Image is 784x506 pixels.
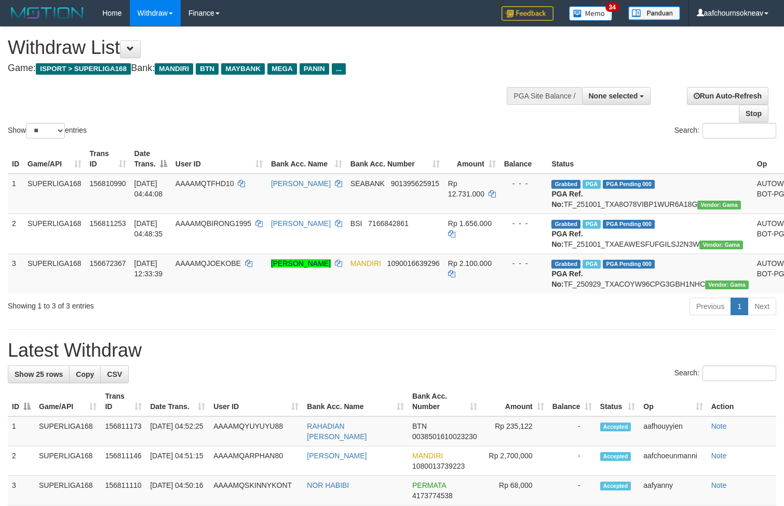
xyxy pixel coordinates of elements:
[23,174,86,214] td: SUPERLIGA168
[8,446,35,476] td: 2
[412,432,477,441] span: Copy 0038501610023230 to clipboard
[481,446,548,476] td: Rp 2,700,000
[209,416,303,446] td: AAAAMQYUYUYU88
[507,87,582,105] div: PGA Site Balance /
[35,446,101,476] td: SUPERLIGA168
[603,180,655,189] span: PGA Pending
[196,63,219,75] span: BTN
[582,87,651,105] button: None selected
[481,387,548,416] th: Amount: activate to sort column ascending
[548,476,596,505] td: -
[548,446,596,476] td: -
[23,214,86,254] td: SUPERLIGA168
[707,387,776,416] th: Action
[8,174,23,214] td: 1
[500,144,548,174] th: Balance
[209,446,303,476] td: AAAAMQARPHAN80
[551,180,580,189] span: Grabbed
[705,280,749,289] span: Vendor URL: https://trx31.1velocity.biz
[583,220,601,229] span: Marked by aafchoeunmanni
[697,201,741,209] span: Vendor URL: https://trx31.1velocity.biz
[600,423,631,431] span: Accepted
[8,387,35,416] th: ID: activate to sort column descending
[368,219,409,228] span: Copy 7166842861 to clipboard
[209,387,303,416] th: User ID: activate to sort column ascending
[90,179,126,188] span: 156810990
[350,219,362,228] span: BSI
[23,144,86,174] th: Game/API: activate to sort column ascending
[687,87,768,105] a: Run Auto-Refresh
[674,366,776,381] label: Search:
[146,446,209,476] td: [DATE] 04:51:15
[639,387,707,416] th: Op: activate to sort column ascending
[605,3,619,12] span: 34
[271,179,331,188] a: [PERSON_NAME]
[628,6,680,20] img: panduan.png
[267,144,346,174] th: Bank Acc. Name: activate to sort column ascending
[100,366,129,383] a: CSV
[350,259,381,268] span: MANDIRI
[35,387,101,416] th: Game/API: activate to sort column ascending
[175,259,241,268] span: AAAAMQJOEKOBE
[639,476,707,505] td: aafyanny
[551,270,583,288] b: PGA Ref. No:
[8,5,87,21] img: MOTION_logo.png
[448,219,492,228] span: Rp 1.656.000
[711,481,727,489] a: Note
[569,6,613,21] img: Button%20Memo.svg
[8,63,512,74] h4: Game: Bank:
[134,259,163,278] span: [DATE] 12:33:39
[412,491,453,500] span: Copy 4173774538 to clipboard
[551,220,580,229] span: Grabbed
[35,476,101,505] td: SUPERLIGA168
[146,476,209,505] td: [DATE] 04:50:16
[307,481,349,489] a: NOR HABIBI
[739,105,768,122] a: Stop
[23,254,86,293] td: SUPERLIGA168
[547,174,752,214] td: TF_251001_TXA8O78VIBP1WUR6A18G
[35,416,101,446] td: SUPERLIGA168
[412,452,443,460] span: MANDIRI
[8,123,87,138] label: Show entries
[408,387,481,416] th: Bank Acc. Number: activate to sort column ascending
[583,180,601,189] span: Marked by aafandaneth
[547,254,752,293] td: TF_250929_TXACOYW96CPG3GBH1NHC
[674,123,776,138] label: Search:
[603,220,655,229] span: PGA Pending
[76,370,94,378] span: Copy
[209,476,303,505] td: AAAAMQSKINNYKONT
[36,63,131,75] span: ISPORT > SUPERLIGA168
[171,144,267,174] th: User ID: activate to sort column ascending
[481,416,548,446] td: Rp 235,122
[702,123,776,138] input: Search:
[134,179,163,198] span: [DATE] 04:44:08
[307,452,367,460] a: [PERSON_NAME]
[346,144,444,174] th: Bank Acc. Number: activate to sort column ascending
[639,446,707,476] td: aafchoeunmanni
[271,259,331,268] a: [PERSON_NAME]
[69,366,101,383] a: Copy
[130,144,171,174] th: Date Trans.: activate to sort column descending
[8,340,776,361] h1: Latest Withdraw
[8,254,23,293] td: 3
[481,476,548,505] td: Rp 68,000
[267,63,297,75] span: MEGA
[639,416,707,446] td: aafhouyyien
[391,179,439,188] span: Copy 901395625915 to clipboard
[699,241,743,249] span: Vendor URL: https://trx31.1velocity.biz
[589,92,638,100] span: None selected
[175,179,234,188] span: AAAAMQTFHD10
[551,190,583,208] b: PGA Ref. No:
[603,260,655,269] span: PGA Pending
[101,416,146,446] td: 156811173
[547,144,752,174] th: Status
[548,416,596,446] td: -
[444,144,500,174] th: Amount: activate to sort column ascending
[548,387,596,416] th: Balance: activate to sort column ascending
[387,259,440,268] span: Copy 1090016639296 to clipboard
[596,387,640,416] th: Status: activate to sort column ascending
[600,482,631,490] span: Accepted
[504,178,544,189] div: - - -
[8,144,23,174] th: ID
[300,63,329,75] span: PANIN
